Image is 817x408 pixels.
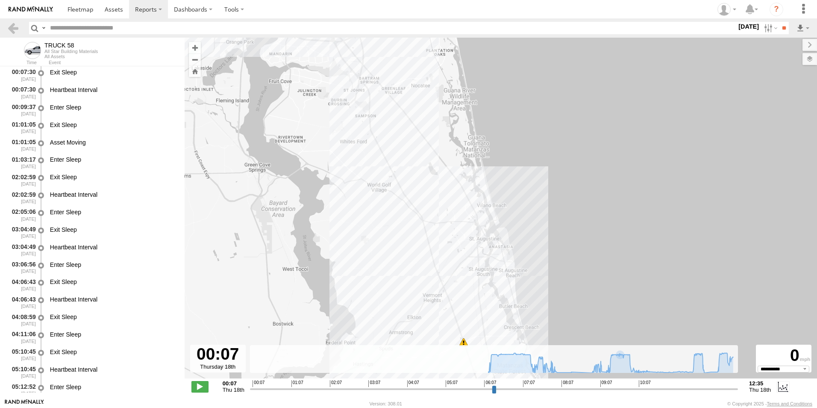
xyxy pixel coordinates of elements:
[5,399,44,408] a: Visit our Website
[50,278,176,286] div: Exit Sleep
[7,312,37,328] div: 04:08:59 [DATE]
[223,380,244,387] strong: 00:07
[50,121,176,129] div: Exit Sleep
[50,103,176,111] div: Enter Sleep
[44,54,98,59] div: All Assets
[330,380,342,387] span: 02:07
[7,102,37,118] div: 00:09:37 [DATE]
[50,191,176,198] div: Heartbeat Interval
[50,243,176,251] div: Heartbeat Interval
[484,380,496,387] span: 06:07
[7,120,37,136] div: 01:01:05 [DATE]
[50,226,176,234] div: Exit Sleep
[7,242,37,258] div: 03:04:49 [DATE]
[50,68,176,76] div: Exit Sleep
[50,86,176,94] div: Heartbeat Interval
[189,65,201,77] button: Zoom Home
[7,225,37,240] div: 03:04:49 [DATE]
[761,22,779,34] label: Search Filter Options
[7,189,37,205] div: 02:02:59 [DATE]
[7,277,37,293] div: 04:06:43 [DATE]
[7,22,19,34] a: Back to previous Page
[796,22,810,34] label: Export results as...
[50,383,176,391] div: Enter Sleep
[749,380,771,387] strong: 12:35
[7,67,37,83] div: 00:07:30 [DATE]
[7,207,37,223] div: 02:05:06 [DATE]
[7,260,37,275] div: 03:06:56 [DATE]
[9,6,53,12] img: rand-logo.svg
[50,173,176,181] div: Exit Sleep
[639,380,651,387] span: 10:07
[523,380,535,387] span: 07:07
[7,329,37,345] div: 04:11:06 [DATE]
[50,156,176,163] div: Enter Sleep
[407,380,419,387] span: 04:07
[50,139,176,146] div: Asset Moving
[40,22,47,34] label: Search Query
[737,22,761,31] label: [DATE]
[749,387,771,393] span: Thu 18th Sep 2025
[50,208,176,216] div: Enter Sleep
[223,387,244,393] span: Thu 18th Sep 2025
[767,401,812,406] a: Terms and Conditions
[50,313,176,321] div: Exit Sleep
[770,3,783,16] i: ?
[50,366,176,373] div: Heartbeat Interval
[50,331,176,338] div: Enter Sleep
[600,380,612,387] span: 09:07
[7,347,37,363] div: 05:10:45 [DATE]
[7,382,37,398] div: 05:12:52 [DATE]
[7,85,37,101] div: 00:07:30 [DATE]
[7,364,37,380] div: 05:10:45 [DATE]
[7,61,37,65] div: Time
[253,380,264,387] span: 00:07
[714,3,739,16] div: Thomas Crowe
[189,42,201,53] button: Zoom in
[189,53,201,65] button: Zoom out
[757,346,810,366] div: 0
[50,348,176,356] div: Exit Sleep
[561,380,573,387] span: 08:07
[7,172,37,188] div: 02:02:59 [DATE]
[7,294,37,310] div: 04:06:43 [DATE]
[50,261,176,269] div: Enter Sleep
[7,137,37,153] div: 01:01:05 [DATE]
[446,380,458,387] span: 05:07
[291,380,303,387] span: 01:07
[50,296,176,303] div: Heartbeat Interval
[368,380,380,387] span: 03:07
[727,401,812,406] div: © Copyright 2025 -
[49,61,185,65] div: Event
[459,338,468,346] div: 11
[191,381,209,392] label: Play/Stop
[370,401,402,406] div: Version: 308.01
[7,155,37,171] div: 01:03:17 [DATE]
[44,49,98,54] div: All Star Building Materials
[44,42,98,49] div: TRUCK 58 - View Asset History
